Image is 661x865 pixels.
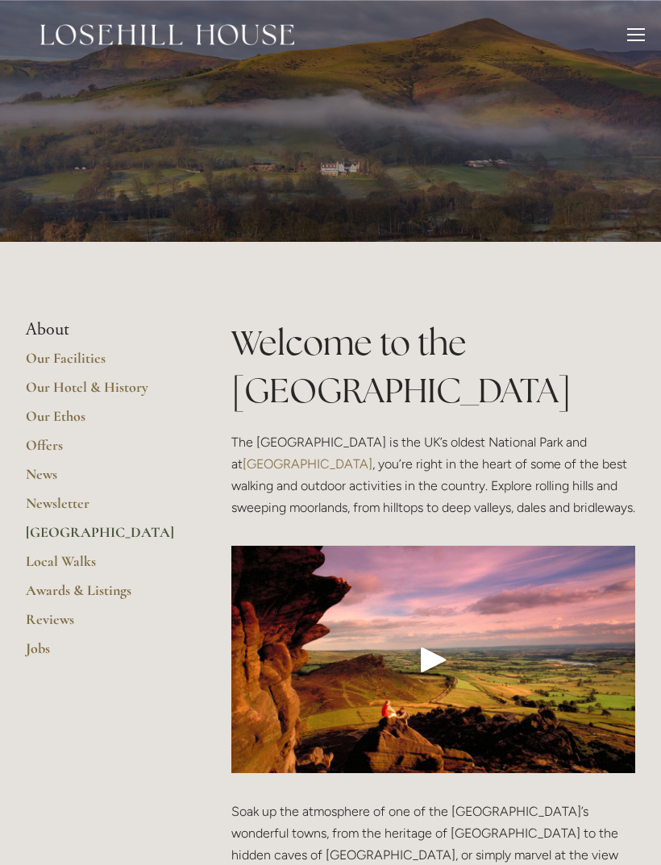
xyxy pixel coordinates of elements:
a: Our Ethos [26,407,180,436]
a: Jobs [26,639,180,668]
a: News [26,465,180,494]
a: Offers [26,436,180,465]
h1: Welcome to the [GEOGRAPHIC_DATA] [231,319,635,414]
li: About [26,319,180,340]
a: Reviews [26,610,180,639]
a: [GEOGRAPHIC_DATA] [243,456,372,472]
a: Awards & Listings [26,581,180,610]
a: Our Hotel & History [26,378,180,407]
a: [GEOGRAPHIC_DATA] [26,523,180,552]
img: Losehill House [40,24,294,45]
a: Local Walks [26,552,180,581]
a: Newsletter [26,494,180,523]
a: Our Facilities [26,349,180,378]
div: Play [414,640,453,679]
p: The [GEOGRAPHIC_DATA] is the UK’s oldest National Park and at , you’re right in the heart of some... [231,431,635,519]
